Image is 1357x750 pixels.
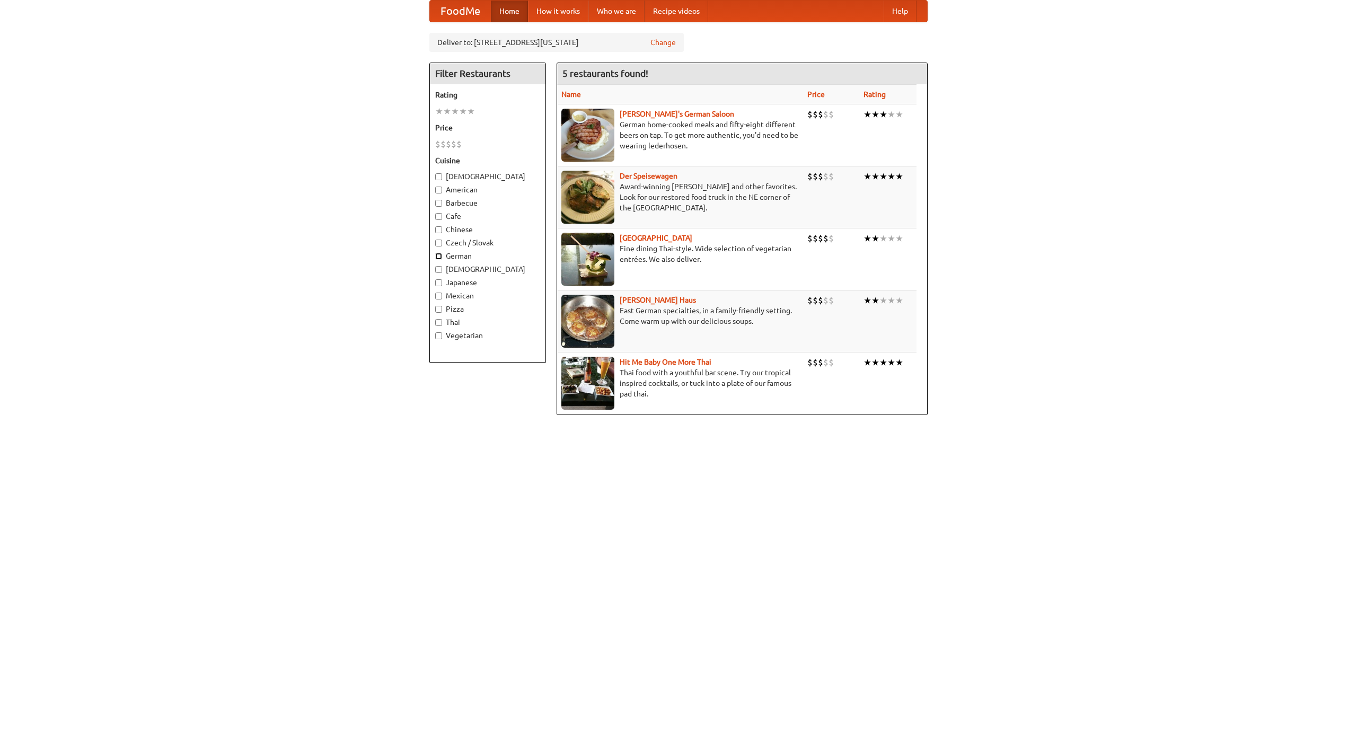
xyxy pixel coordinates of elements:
label: German [435,251,540,261]
li: ★ [895,357,903,368]
img: speisewagen.jpg [561,171,614,224]
input: American [435,187,442,193]
li: ★ [879,357,887,368]
input: German [435,253,442,260]
a: Change [650,37,676,48]
p: East German specialties, in a family-friendly setting. Come warm up with our delicious soups. [561,305,799,327]
img: esthers.jpg [561,109,614,162]
label: Vegetarian [435,330,540,341]
li: $ [813,295,818,306]
h5: Cuisine [435,155,540,166]
a: Name [561,90,581,99]
li: $ [451,138,456,150]
a: Recipe videos [645,1,708,22]
li: $ [818,109,823,120]
li: ★ [871,171,879,182]
a: Rating [863,90,886,99]
input: Vegetarian [435,332,442,339]
a: Hit Me Baby One More Thai [620,358,711,366]
label: Thai [435,317,540,328]
li: $ [823,295,829,306]
li: $ [823,171,829,182]
li: ★ [435,105,443,117]
ng-pluralize: 5 restaurants found! [562,68,648,78]
b: [PERSON_NAME]'s German Saloon [620,110,734,118]
li: ★ [879,295,887,306]
input: Chinese [435,226,442,233]
p: Fine dining Thai-style. Wide selection of vegetarian entrées. We also deliver. [561,243,799,264]
li: $ [829,109,834,120]
li: $ [813,357,818,368]
a: Help [884,1,917,22]
input: Czech / Slovak [435,240,442,246]
input: [DEMOGRAPHIC_DATA] [435,266,442,273]
li: ★ [451,105,459,117]
input: Japanese [435,279,442,286]
li: ★ [895,295,903,306]
input: Pizza [435,306,442,313]
li: ★ [863,357,871,368]
li: $ [440,138,446,150]
li: ★ [887,233,895,244]
label: [DEMOGRAPHIC_DATA] [435,171,540,182]
label: [DEMOGRAPHIC_DATA] [435,264,540,275]
li: $ [818,171,823,182]
li: $ [829,233,834,244]
label: Cafe [435,211,540,222]
li: ★ [863,295,871,306]
li: $ [823,357,829,368]
li: ★ [863,109,871,120]
li: $ [807,295,813,306]
input: Barbecue [435,200,442,207]
label: Pizza [435,304,540,314]
a: [GEOGRAPHIC_DATA] [620,234,692,242]
li: $ [813,109,818,120]
a: Der Speisewagen [620,172,677,180]
li: ★ [443,105,451,117]
input: Thai [435,319,442,326]
a: FoodMe [430,1,491,22]
input: Cafe [435,213,442,220]
li: $ [829,357,834,368]
label: Barbecue [435,198,540,208]
li: $ [823,233,829,244]
li: $ [818,357,823,368]
li: $ [807,171,813,182]
li: ★ [863,171,871,182]
li: ★ [467,105,475,117]
input: [DEMOGRAPHIC_DATA] [435,173,442,180]
li: ★ [879,233,887,244]
li: $ [823,109,829,120]
img: kohlhaus.jpg [561,295,614,348]
label: Japanese [435,277,540,288]
li: ★ [895,109,903,120]
li: $ [435,138,440,150]
p: Award-winning [PERSON_NAME] and other favorites. Look for our restored food truck in the NE corne... [561,181,799,213]
label: American [435,184,540,195]
li: $ [829,171,834,182]
li: $ [446,138,451,150]
a: How it works [528,1,588,22]
li: $ [813,233,818,244]
li: ★ [863,233,871,244]
li: ★ [887,109,895,120]
a: Home [491,1,528,22]
li: $ [456,138,462,150]
li: $ [818,233,823,244]
input: Mexican [435,293,442,299]
li: $ [807,357,813,368]
li: ★ [887,357,895,368]
h5: Rating [435,90,540,100]
li: $ [818,295,823,306]
li: $ [807,233,813,244]
li: ★ [459,105,467,117]
img: satay.jpg [561,233,614,286]
li: ★ [871,295,879,306]
a: Price [807,90,825,99]
h4: Filter Restaurants [430,63,545,84]
p: German home-cooked meals and fifty-eight different beers on tap. To get more authentic, you'd nee... [561,119,799,151]
li: ★ [871,233,879,244]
